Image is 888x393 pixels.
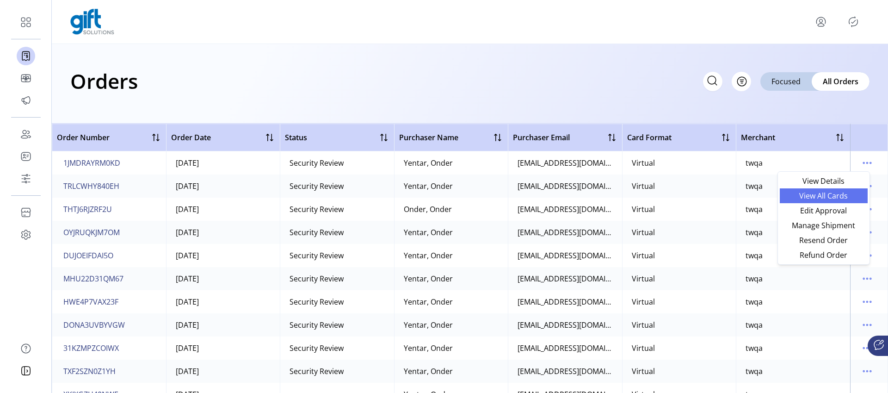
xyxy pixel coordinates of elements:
[632,227,655,238] div: Virtual
[62,364,117,379] button: TXF2SZN0Z1YH
[290,273,344,284] div: Security Review
[63,250,113,261] span: DUJOEIFDAI5O
[518,157,613,168] div: [EMAIL_ADDRESS][DOMAIN_NAME]
[404,204,452,215] div: Onder, Onder
[62,225,122,240] button: OYJRUQKJM7OM
[746,343,763,354] div: twqa
[513,132,570,143] span: Purchaser Email
[518,181,613,192] div: [EMAIL_ADDRESS][DOMAIN_NAME]
[632,273,655,284] div: Virtual
[290,366,344,377] div: Security Review
[860,341,875,356] button: menu
[780,174,868,188] li: View Details
[70,65,138,97] h1: Orders
[62,156,122,170] button: 1JMDRAYRM0KD
[627,132,672,143] span: Card Format
[63,296,118,307] span: HWE4P7VAX23F
[290,157,344,168] div: Security Review
[166,337,280,360] td: [DATE]
[166,244,280,267] td: [DATE]
[785,237,862,244] span: Resend Order
[823,76,858,87] span: All Orders
[70,9,114,35] img: logo
[285,132,307,143] span: Status
[290,296,344,307] div: Security Review
[290,319,344,331] div: Security Review
[518,319,613,331] div: [EMAIL_ADDRESS][DOMAIN_NAME]
[404,250,453,261] div: Yentar, Onder
[785,177,862,185] span: View Details
[632,157,655,168] div: Virtual
[746,273,763,284] div: twqa
[62,248,115,263] button: DUJOEIFDAI5O
[632,296,655,307] div: Virtual
[632,181,655,192] div: Virtual
[860,271,875,286] button: menu
[785,251,862,259] span: Refund Order
[780,233,868,248] li: Resend Order
[166,267,280,290] td: [DATE]
[63,319,125,331] span: DONA3UVBYVGW
[785,207,862,214] span: Edit Approval
[171,132,211,143] span: Order Date
[63,227,120,238] span: OYJRUQKJM7OM
[746,181,763,192] div: twqa
[63,343,119,354] span: 31KZMPZCOIWX
[860,294,875,309] button: menu
[771,76,801,87] span: Focused
[518,227,613,238] div: [EMAIL_ADDRESS][DOMAIN_NAME]
[62,179,121,193] button: TRLCWHY840EH
[860,156,875,170] button: menu
[62,202,114,217] button: THTJ6RJZRF2U
[63,157,120,168] span: 1JMDRAYRM0KD
[518,250,613,261] div: [EMAIL_ADDRESS][DOMAIN_NAME]
[404,181,453,192] div: Yentar, Onder
[518,204,613,215] div: [EMAIL_ADDRESS][DOMAIN_NAME]
[746,250,763,261] div: twqa
[780,203,868,218] li: Edit Approval
[399,132,458,143] span: Purchaser Name
[166,290,280,313] td: [DATE]
[518,366,613,377] div: [EMAIL_ADDRESS][DOMAIN_NAME]
[746,204,763,215] div: twqa
[632,204,655,215] div: Virtual
[166,360,280,383] td: [DATE]
[732,72,751,91] button: Filter Button
[812,72,869,91] div: All Orders
[860,364,875,379] button: menu
[746,227,763,238] div: twqa
[290,181,344,192] div: Security Review
[63,181,119,192] span: TRLCWHY840EH
[741,132,775,143] span: Merchant
[632,319,655,331] div: Virtual
[290,204,344,215] div: Security Review
[166,198,280,221] td: [DATE]
[404,366,453,377] div: Yentar, Onder
[780,188,868,203] li: View All Cards
[63,204,112,215] span: THTJ6RJZRF2U
[404,319,453,331] div: Yentar, Onder
[290,343,344,354] div: Security Review
[518,343,613,354] div: [EMAIL_ADDRESS][DOMAIN_NAME]
[518,273,613,284] div: [EMAIL_ADDRESS][DOMAIN_NAME]
[746,157,763,168] div: twqa
[746,319,763,331] div: twqa
[518,296,613,307] div: [EMAIL_ADDRESS][DOMAIN_NAME]
[290,227,344,238] div: Security Review
[166,221,280,244] td: [DATE]
[166,175,280,198] td: [DATE]
[404,296,453,307] div: Yentar, Onder
[632,343,655,354] div: Virtual
[62,318,127,332] button: DONA3UVBYVGW
[62,294,120,309] button: HWE4P7VAX23F
[814,14,828,29] button: menu
[166,313,280,337] td: [DATE]
[860,318,875,332] button: menu
[166,151,280,175] td: [DATE]
[62,271,125,286] button: MHU22D31QM67
[404,273,453,284] div: Yentar, Onder
[62,341,121,356] button: 31KZMPZCOIWX
[63,273,123,284] span: MHU22D31QM67
[746,366,763,377] div: twqa
[746,296,763,307] div: twqa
